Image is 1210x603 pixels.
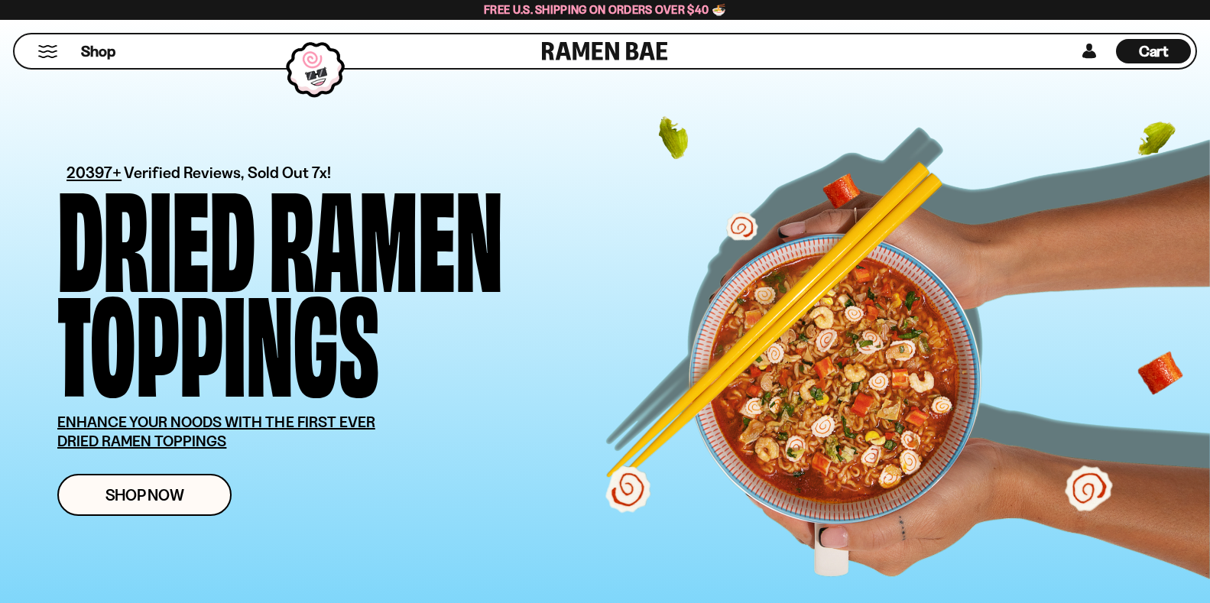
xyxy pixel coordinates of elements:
span: Shop [81,41,115,62]
span: Cart [1139,42,1169,60]
a: Shop Now [57,474,232,516]
button: Mobile Menu Trigger [37,45,58,58]
u: ENHANCE YOUR NOODS WITH THE FIRST EVER DRIED RAMEN TOPPINGS [57,413,375,450]
span: Free U.S. Shipping on Orders over $40 🍜 [484,2,726,17]
span: Shop Now [105,487,184,503]
a: Shop [81,39,115,63]
div: Toppings [57,285,379,390]
div: Dried [57,180,255,285]
div: Cart [1116,34,1191,68]
div: Ramen [269,180,503,285]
